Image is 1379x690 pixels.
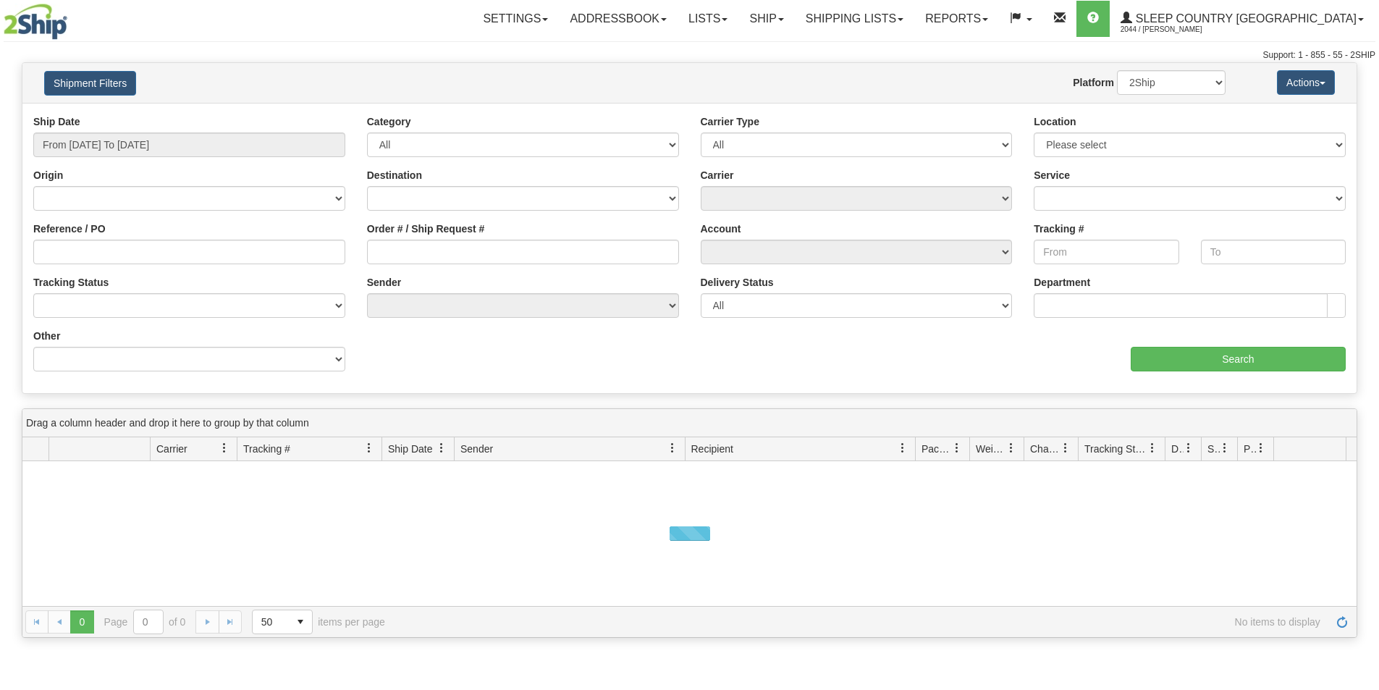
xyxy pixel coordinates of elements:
span: select [289,610,312,634]
label: Delivery Status [701,275,774,290]
button: Shipment Filters [44,71,136,96]
label: Carrier Type [701,114,759,129]
div: grid grouping header [22,409,1357,437]
span: Tracking Status [1084,442,1147,456]
a: Delivery Status filter column settings [1176,436,1201,460]
a: Lists [678,1,738,37]
a: Packages filter column settings [945,436,969,460]
label: Destination [367,168,422,182]
a: Weight filter column settings [999,436,1024,460]
span: Tracking # [243,442,290,456]
label: Origin [33,168,63,182]
label: Carrier [701,168,734,182]
a: Carrier filter column settings [212,436,237,460]
input: From [1034,240,1178,264]
span: 2044 / [PERSON_NAME] [1121,22,1229,37]
a: Charge filter column settings [1053,436,1078,460]
label: Reference / PO [33,222,106,236]
a: Shipment Issues filter column settings [1213,436,1237,460]
a: Recipient filter column settings [890,436,915,460]
label: Service [1034,168,1070,182]
span: Sender [460,442,493,456]
span: No items to display [405,616,1320,628]
input: To [1201,240,1346,264]
a: Pickup Status filter column settings [1249,436,1273,460]
a: Shipping lists [795,1,914,37]
span: Weight [976,442,1006,456]
span: Page of 0 [104,610,186,634]
span: 50 [261,615,280,629]
label: Ship Date [33,114,80,129]
div: Support: 1 - 855 - 55 - 2SHIP [4,49,1375,62]
label: Category [367,114,411,129]
label: Tracking Status [33,275,109,290]
a: Ship [738,1,794,37]
span: Shipment Issues [1207,442,1220,456]
span: Charge [1030,442,1060,456]
span: Sleep Country [GEOGRAPHIC_DATA] [1132,12,1357,25]
span: Pickup Status [1244,442,1256,456]
a: Sleep Country [GEOGRAPHIC_DATA] 2044 / [PERSON_NAME] [1110,1,1375,37]
a: Reports [914,1,999,37]
a: Tracking Status filter column settings [1140,436,1165,460]
img: logo2044.jpg [4,4,67,40]
label: Order # / Ship Request # [367,222,485,236]
label: Sender [367,275,401,290]
button: Actions [1277,70,1335,95]
a: Ship Date filter column settings [429,436,454,460]
span: Ship Date [388,442,432,456]
span: Delivery Status [1171,442,1184,456]
label: Other [33,329,60,343]
label: Department [1034,275,1090,290]
span: Recipient [691,442,733,456]
a: Sender filter column settings [660,436,685,460]
span: Packages [922,442,952,456]
label: Account [701,222,741,236]
a: Tracking # filter column settings [357,436,381,460]
a: Settings [472,1,559,37]
span: Page 0 [70,610,93,634]
span: Page sizes drop down [252,610,313,634]
label: Location [1034,114,1076,129]
label: Tracking # [1034,222,1084,236]
span: items per page [252,610,385,634]
a: Addressbook [559,1,678,37]
label: Platform [1073,75,1114,90]
a: Refresh [1330,610,1354,634]
input: Search [1131,347,1346,371]
span: Carrier [156,442,187,456]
